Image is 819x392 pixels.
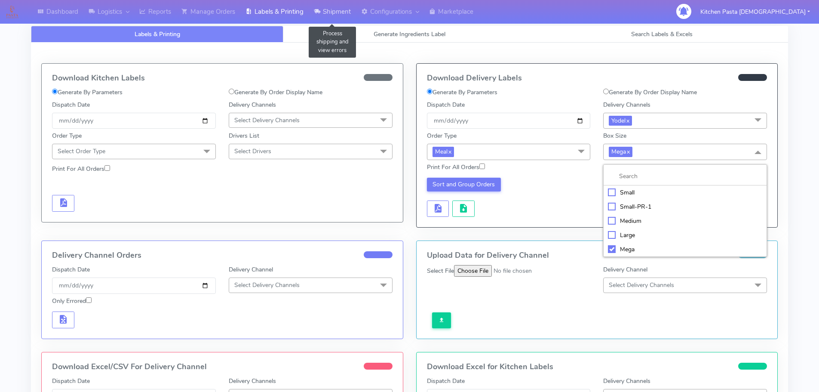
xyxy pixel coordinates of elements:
input: Generate By Parameters [427,89,433,94]
a: x [626,116,629,125]
label: Generate By Order Display Name [603,88,697,97]
h4: Download Excel for Kitchen Labels [427,363,767,371]
label: Delivery Channels [603,100,650,109]
div: Medium [608,216,762,225]
span: Select Order Type [58,147,105,155]
label: Delivery Channel [229,265,273,274]
label: Order Type [52,131,82,140]
label: Dispatch Date [52,100,90,109]
h4: Upload Data for Delivery Channel [427,251,767,260]
label: Delivery Channel [603,265,647,274]
button: Kitchen Pasta [DEMOGRAPHIC_DATA] [694,3,816,21]
label: Delivery Channels [603,377,650,386]
label: Dispatch Date [427,100,465,109]
div: Large [608,231,762,240]
label: Only Errored [52,296,92,306]
span: Yodel [609,116,632,126]
h4: Download Kitchen Labels [52,74,393,83]
span: Mega [609,147,632,157]
h4: Delivery Channel Orders [52,251,393,260]
ul: Tabs [31,26,788,43]
span: Select Delivery Channels [234,116,300,124]
label: Select File [427,266,454,275]
div: Small-PR-1 [608,202,762,211]
label: Dispatch Date [52,377,90,386]
button: Sort and Group Orders [427,178,501,191]
h4: Download Excel/CSV For Delivery Channel [52,363,393,371]
input: multiselect-search [608,172,762,181]
input: Generate By Parameters [52,89,58,94]
a: x [626,147,630,156]
input: Generate By Order Display Name [229,89,234,94]
label: Dispatch Date [427,377,465,386]
input: Print For All Orders [479,164,485,169]
label: Generate By Parameters [52,88,123,97]
h4: Download Delivery Labels [427,74,767,83]
span: Select Delivery Channels [609,281,674,289]
span: Labels & Printing [135,30,180,38]
span: Generate Ingredients Label [374,30,445,38]
label: Delivery Channels [229,377,276,386]
label: Drivers List [229,131,259,140]
input: Generate By Order Display Name [603,89,609,94]
label: Print For All Orders [427,163,485,172]
input: Only Errored [86,297,92,303]
label: Generate By Order Display Name [229,88,322,97]
a: x [448,147,451,156]
label: Box Size [603,131,626,140]
div: Mega [608,245,762,254]
label: Print For All Orders [52,164,110,173]
label: Dispatch Date [52,265,90,274]
div: Small [608,188,762,197]
input: Print For All Orders [104,165,110,171]
span: Search Labels & Excels [631,30,693,38]
label: Order Type [427,131,457,140]
label: Delivery Channels [229,100,276,109]
span: Meal [433,147,454,157]
span: Select Drivers [234,147,271,155]
span: Select Delivery Channels [234,281,300,289]
label: Generate By Parameters [427,88,497,97]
